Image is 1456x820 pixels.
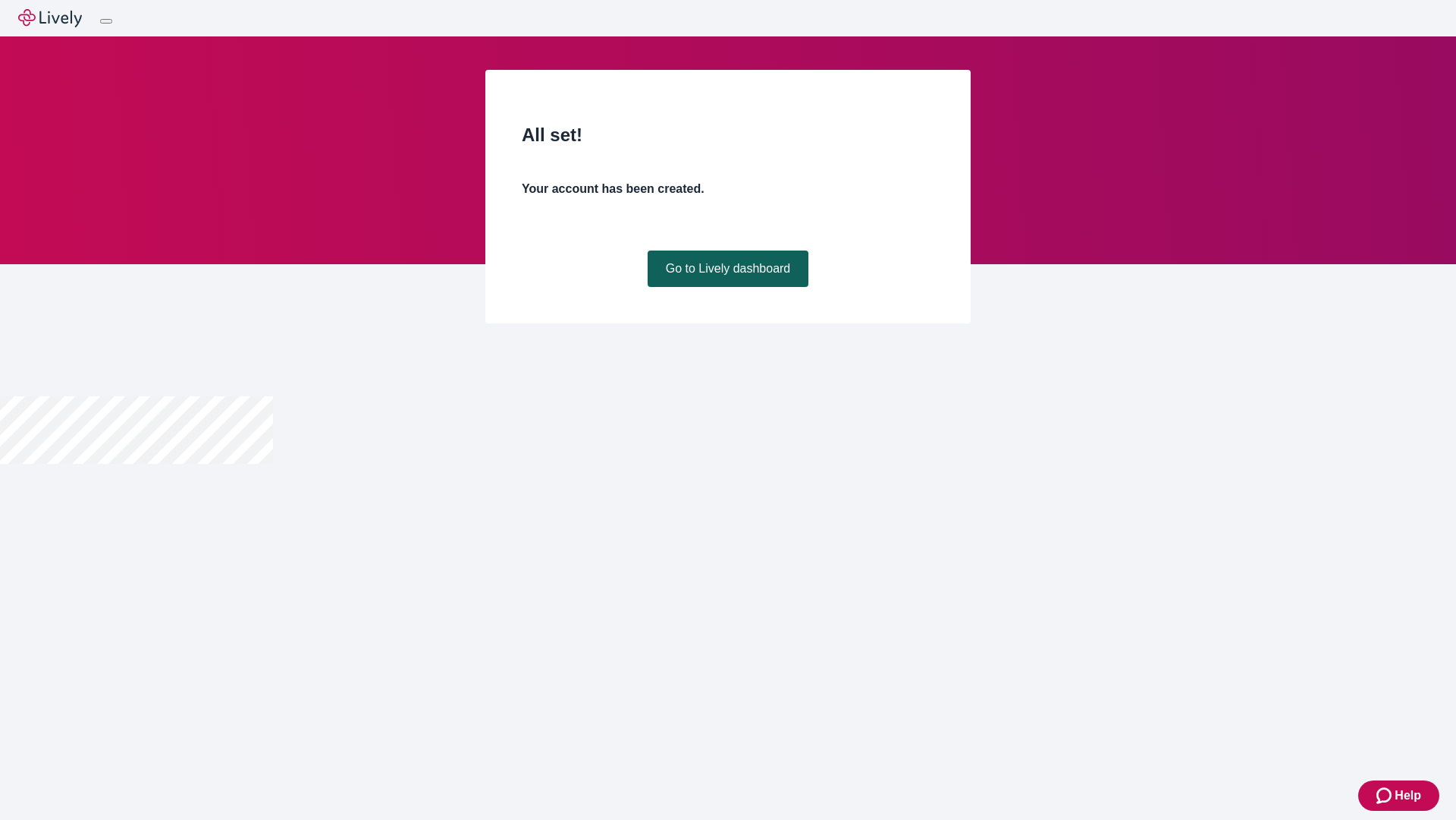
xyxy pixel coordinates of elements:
button: Zendesk support iconHelp [1358,781,1439,811]
h4: Your account has been created. [522,180,934,198]
a: Go to Lively dashboard [648,251,809,287]
h2: All set! [522,121,934,149]
svg: Zendesk support icon [1376,787,1395,805]
button: Log out [100,19,112,24]
span: Help [1395,787,1421,805]
img: Lively [18,9,82,27]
